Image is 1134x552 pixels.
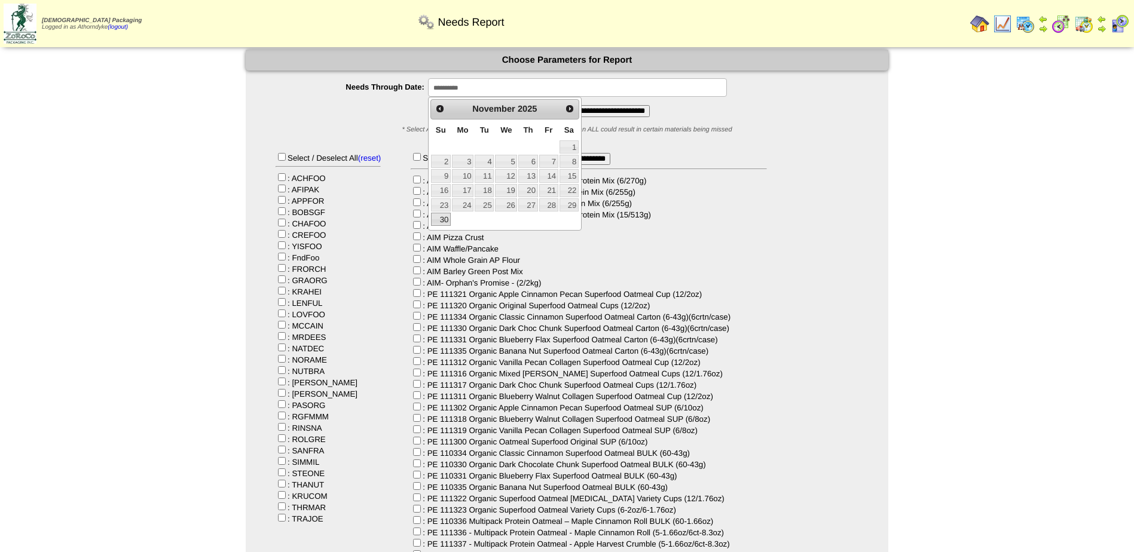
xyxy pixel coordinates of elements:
div: Choose Parameters for Report [246,50,888,70]
a: Prev [432,101,448,116]
span: Monday [457,125,469,134]
img: calendarblend.gif [1052,14,1071,33]
span: Thursday [523,125,533,134]
a: 15 [560,169,579,182]
span: 2025 [518,105,537,114]
span: Saturday [564,125,574,134]
a: 9 [431,169,451,182]
span: Needs Report [438,16,504,29]
span: Next [565,104,574,114]
img: arrowright.gif [1038,24,1048,33]
a: (reset) [358,154,381,162]
span: [DEMOGRAPHIC_DATA] Packaging [42,17,142,24]
a: 26 [495,198,517,211]
span: Wednesday [500,125,512,134]
a: 16 [431,184,451,197]
a: 12 [495,169,517,182]
span: Friday [545,125,552,134]
span: Prev [435,104,445,114]
img: zoroco-logo-small.webp [4,4,36,44]
a: 17 [452,184,473,197]
a: Next [562,101,577,116]
a: 10 [452,169,473,182]
a: 28 [539,198,558,211]
img: arrowright.gif [1097,24,1107,33]
img: arrowleft.gif [1097,14,1107,24]
div: Select / Deselect All : ACHFOO : AFIPAK : APPFOR : BOBSGF : CHAFOO : CREFOO : YISFOO : FndFoo : F... [276,151,381,523]
a: 2 [431,155,451,168]
a: 6 [518,155,537,168]
span: November [472,105,515,114]
img: calendarinout.gif [1074,14,1093,33]
a: 1 [560,140,579,154]
a: 23 [431,198,451,211]
img: line_graph.gif [993,14,1012,33]
a: 13 [518,169,537,182]
img: arrowleft.gif [1038,14,1048,24]
a: 27 [518,198,537,211]
img: calendarcustomer.gif [1110,14,1129,33]
img: workflow.png [417,13,436,32]
a: 5 [495,155,517,168]
a: 24 [452,198,473,211]
a: 3 [452,155,473,168]
a: 20 [518,184,537,197]
a: (logout) [108,24,128,30]
a: 7 [539,155,558,168]
a: 21 [539,184,558,197]
a: 29 [560,198,579,211]
a: 18 [475,184,494,197]
span: Sunday [436,125,446,134]
label: Needs Through Date: [270,82,428,91]
a: 8 [560,155,579,168]
a: 19 [495,184,517,197]
a: 30 [431,213,451,226]
a: 4 [475,155,494,168]
img: home.gif [970,14,989,33]
a: 11 [475,169,494,182]
a: 25 [475,198,494,211]
span: Tuesday [480,125,489,134]
img: calendarprod.gif [1016,14,1035,33]
a: 14 [539,169,558,182]
div: * Select ALL to capture all needs. Selecting anything other than ALL could result in certain mate... [246,126,888,133]
span: Logged in as Athorndyke [42,17,142,30]
a: 22 [560,184,579,197]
